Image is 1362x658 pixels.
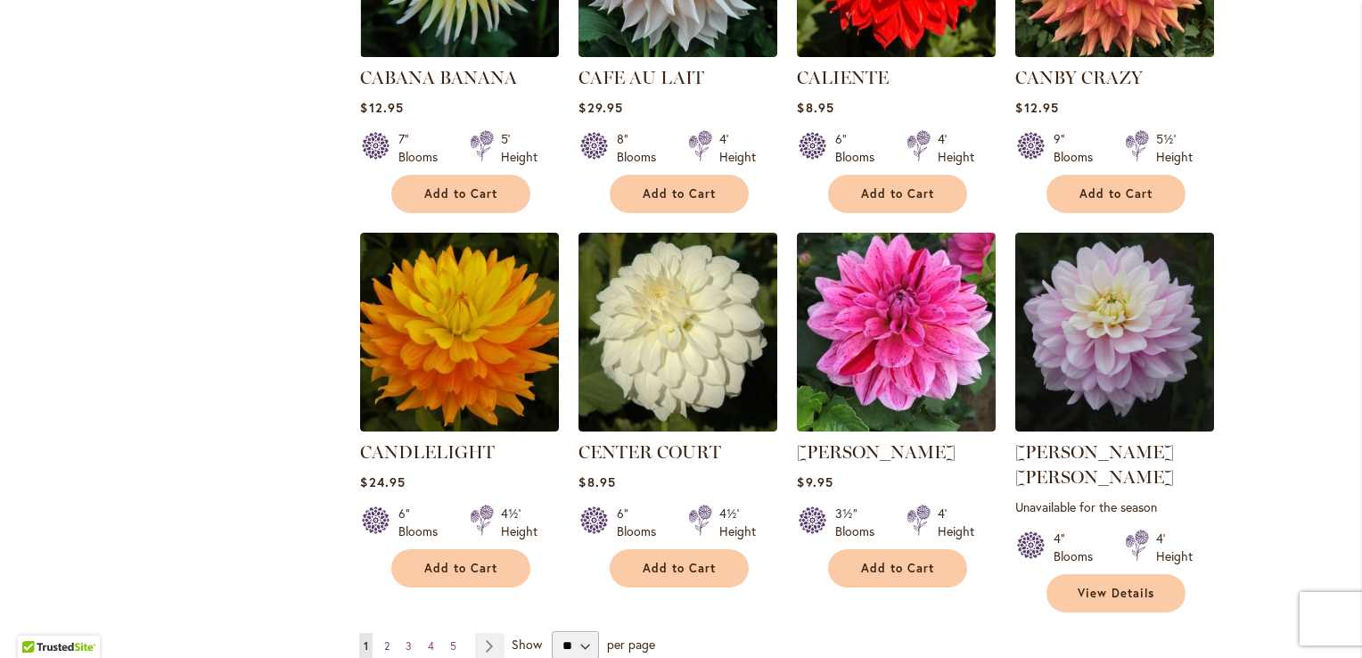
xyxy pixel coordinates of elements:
a: CAFE AU LAIT [578,67,704,88]
span: 3 [406,639,412,653]
a: CABANA BANANA [360,67,517,88]
button: Add to Cart [828,549,967,588]
span: Add to Cart [861,561,934,576]
span: Add to Cart [1079,186,1153,202]
button: Add to Cart [610,549,749,588]
span: $12.95 [360,99,403,116]
img: CENTER COURT [578,233,777,432]
div: 4' Height [938,505,974,540]
a: View Details [1046,574,1186,613]
a: CABANA BANANA [360,44,559,61]
button: Add to Cart [391,175,530,213]
iframe: Launch Accessibility Center [13,595,63,645]
div: 9" Blooms [1054,130,1104,166]
a: CENTER COURT [578,441,721,463]
a: CALIENTE [797,44,996,61]
div: 4½' Height [719,505,756,540]
div: 4½' Height [501,505,537,540]
span: 4 [428,639,434,653]
span: $24.95 [360,473,405,490]
button: Add to Cart [828,175,967,213]
div: 5' Height [501,130,537,166]
span: Add to Cart [643,561,716,576]
span: $9.95 [797,473,833,490]
div: 4" Blooms [1054,530,1104,565]
a: Charlotte Mae [1015,418,1214,435]
span: Add to Cart [424,561,497,576]
span: $12.95 [1015,99,1058,116]
img: CANDLELIGHT [360,233,559,432]
button: Add to Cart [610,175,749,213]
span: Add to Cart [861,186,934,202]
a: CALIENTE [797,67,889,88]
div: 6" Blooms [835,130,885,166]
img: Charlotte Mae [1015,233,1214,432]
span: Show [512,636,542,653]
div: 4' Height [719,130,756,166]
div: 5½' Height [1156,130,1193,166]
span: Add to Cart [643,186,716,202]
div: 4' Height [1156,530,1193,565]
div: 7" Blooms [398,130,448,166]
div: 3½" Blooms [835,505,885,540]
span: $29.95 [578,99,622,116]
a: CHA CHING [797,418,996,435]
a: Canby Crazy [1015,44,1214,61]
a: CANDLELIGHT [360,418,559,435]
div: 4' Height [938,130,974,166]
span: 1 [364,639,368,653]
img: CHA CHING [797,233,996,432]
span: View Details [1078,586,1154,601]
button: Add to Cart [1046,175,1186,213]
a: CANDLELIGHT [360,441,495,463]
span: 5 [450,639,456,653]
a: CANBY CRAZY [1015,67,1143,88]
div: 6" Blooms [398,505,448,540]
span: per page [607,636,655,653]
div: 8" Blooms [617,130,667,166]
span: Add to Cart [424,186,497,202]
span: $8.95 [797,99,833,116]
a: CENTER COURT [578,418,777,435]
span: $8.95 [578,473,615,490]
button: Add to Cart [391,549,530,588]
a: [PERSON_NAME] [797,441,956,463]
a: [PERSON_NAME] [PERSON_NAME] [1015,441,1174,488]
p: Unavailable for the season [1015,498,1214,515]
span: 2 [384,639,390,653]
a: Café Au Lait [578,44,777,61]
div: 6" Blooms [617,505,667,540]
